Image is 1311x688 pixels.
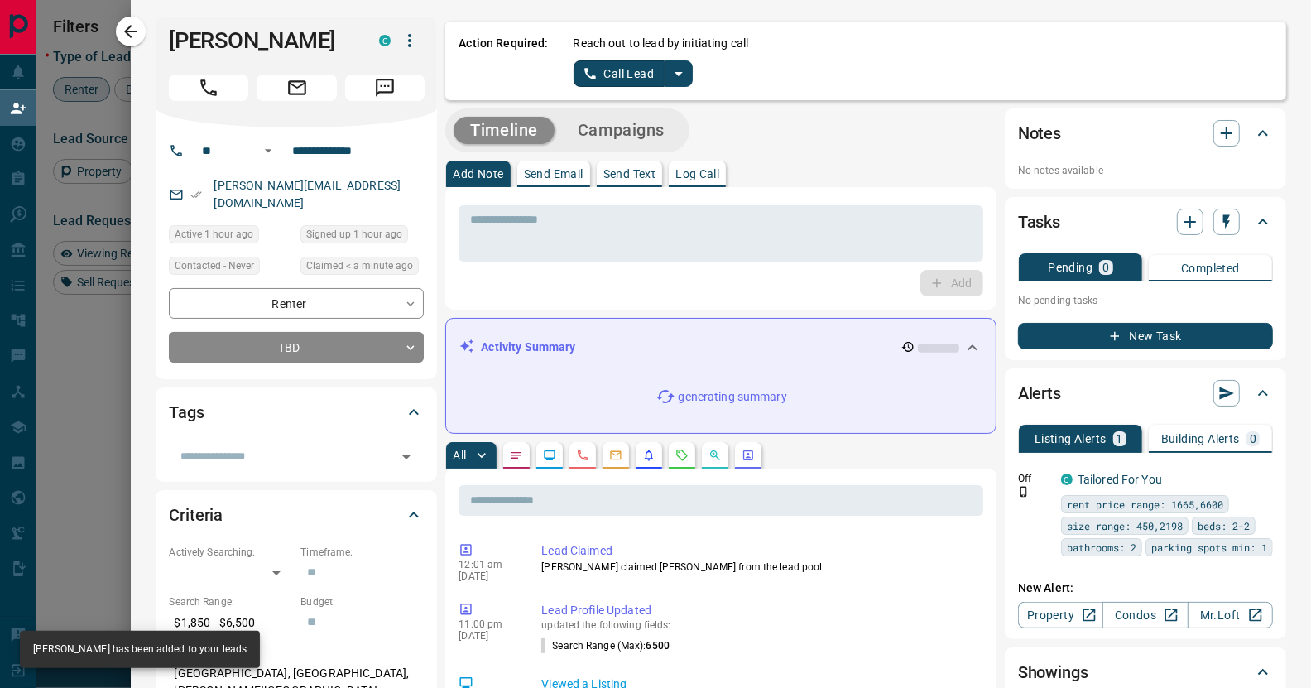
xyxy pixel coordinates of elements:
[1018,486,1030,498] svg: Push Notification Only
[459,618,516,630] p: 11:00 pm
[1250,433,1256,445] p: 0
[1067,517,1183,534] span: size range: 450,2198
[675,168,719,180] p: Log Call
[609,449,622,462] svg: Emails
[675,449,689,462] svg: Requests
[1161,433,1240,445] p: Building Alerts
[169,399,204,426] h2: Tags
[169,495,424,535] div: Criteria
[169,594,292,609] p: Search Range:
[459,570,516,582] p: [DATE]
[510,449,523,462] svg: Notes
[524,168,583,180] p: Send Email
[33,636,247,663] div: [PERSON_NAME] has been added to your leads
[541,560,977,575] p: [PERSON_NAME] claimed [PERSON_NAME] from the lead pool
[300,545,424,560] p: Timeframe:
[300,594,424,609] p: Budget:
[1018,113,1273,153] div: Notes
[574,35,749,52] p: Reach out to lead by initiating call
[169,392,424,432] div: Tags
[1018,120,1061,147] h2: Notes
[169,545,292,560] p: Actively Searching:
[169,75,248,101] span: Call
[1018,659,1088,686] h2: Showings
[1181,262,1240,274] p: Completed
[561,117,681,144] button: Campaigns
[258,141,278,161] button: Open
[459,559,516,570] p: 12:01 am
[175,257,254,274] span: Contacted - Never
[395,445,418,469] button: Open
[1078,473,1162,486] a: Tailored For You
[1035,433,1107,445] p: Listing Alerts
[454,117,555,144] button: Timeline
[603,168,656,180] p: Send Text
[459,35,548,87] p: Action Required:
[1151,539,1267,556] span: parking spots min: 1
[1018,471,1051,486] p: Off
[169,502,223,528] h2: Criteria
[1198,517,1250,534] span: beds: 2-2
[1061,474,1073,485] div: condos.ca
[1102,602,1188,628] a: Condos
[708,449,722,462] svg: Opportunities
[214,179,401,209] a: [PERSON_NAME][EMAIL_ADDRESS][DOMAIN_NAME]
[1018,380,1061,407] h2: Alerts
[481,339,575,356] p: Activity Summary
[459,332,982,363] div: Activity Summary
[646,640,670,652] span: 6500
[453,450,466,461] p: All
[169,225,292,248] div: Thu Sep 11 2025
[169,332,424,363] div: TBD
[169,288,424,319] div: Renter
[1018,373,1273,413] div: Alerts
[1117,433,1123,445] p: 1
[541,638,670,653] p: Search Range (Max) :
[1188,602,1273,628] a: Mr.Loft
[541,542,977,560] p: Lead Claimed
[169,27,354,54] h1: [PERSON_NAME]
[1018,580,1273,597] p: New Alert:
[574,60,665,87] button: Call Lead
[642,449,655,462] svg: Listing Alerts
[543,449,556,462] svg: Lead Browsing Activity
[576,449,589,462] svg: Calls
[1018,602,1103,628] a: Property
[1102,262,1109,273] p: 0
[257,75,336,101] span: Email
[300,225,424,248] div: Thu Sep 11 2025
[1018,163,1273,178] p: No notes available
[679,388,787,406] p: generating summary
[1067,496,1223,512] span: rent price range: 1665,6600
[1067,539,1136,556] span: bathrooms: 2
[459,630,516,642] p: [DATE]
[541,619,977,631] p: updated the following fields:
[169,609,292,637] p: $1,850 - $6,500
[306,226,402,243] span: Signed up 1 hour ago
[1018,323,1273,349] button: New Task
[742,449,755,462] svg: Agent Actions
[306,257,413,274] span: Claimed < a minute ago
[300,257,424,280] div: Fri Sep 12 2025
[1018,202,1273,242] div: Tasks
[541,602,977,619] p: Lead Profile Updated
[190,189,202,200] svg: Email Verified
[1018,209,1060,235] h2: Tasks
[453,168,503,180] p: Add Note
[574,60,694,87] div: split button
[1018,288,1273,313] p: No pending tasks
[379,35,391,46] div: condos.ca
[1048,262,1092,273] p: Pending
[169,645,424,660] p: Areas Searched:
[345,75,425,101] span: Message
[175,226,253,243] span: Active 1 hour ago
